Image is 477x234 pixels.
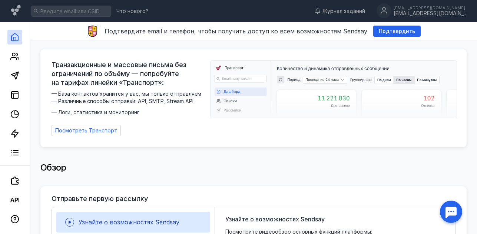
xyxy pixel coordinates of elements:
[394,6,468,10] div: [EMAIL_ADDRESS][DOMAIN_NAME]
[113,9,152,14] a: Что нового?
[311,7,369,15] a: Журнал заданий
[225,215,325,224] span: Узнайте о возможностях Sendsay
[52,195,148,202] h3: Отправьте первую рассылку
[52,60,206,87] span: Транзакционные и массовые письма без ограничений по объёму — попробуйте на тарифах линейки «Транс...
[394,10,468,17] div: [EMAIL_ADDRESS][DOMAIN_NAME]
[373,26,421,37] button: Подтвердить
[79,218,179,226] span: Узнайте о возможностях Sendsay
[31,6,111,17] input: Введите email или CSID
[52,90,206,116] span: — База контактов хранится у вас, мы только отправляем — Различные способы отправки: API, SMTP, St...
[116,9,149,14] span: Что нового?
[52,125,121,136] a: Посмотреть Транспорт
[105,27,367,35] span: Подтвердите email и телефон, чтобы получить доступ ко всем возможностям Sendsay
[211,61,457,118] img: dashboard-transport-banner
[379,28,415,34] span: Подтвердить
[40,162,66,173] span: Обзор
[55,128,117,134] span: Посмотреть Транспорт
[322,7,365,15] span: Журнал заданий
